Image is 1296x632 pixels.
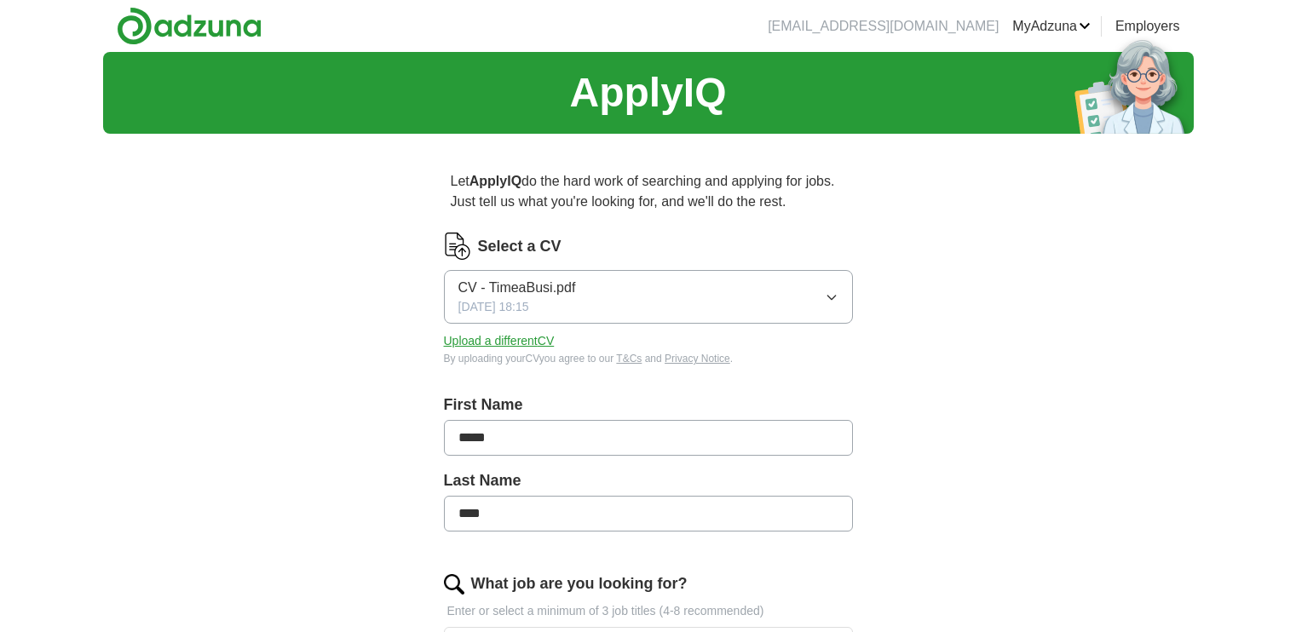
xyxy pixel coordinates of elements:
img: search.png [444,574,464,595]
img: CV Icon [444,233,471,260]
li: [EMAIL_ADDRESS][DOMAIN_NAME] [768,16,999,37]
a: Privacy Notice [665,353,730,365]
button: Upload a differentCV [444,332,555,350]
span: [DATE] 18:15 [458,298,529,316]
div: By uploading your CV you agree to our and . [444,351,853,366]
a: Employers [1115,16,1180,37]
a: T&Cs [616,353,642,365]
label: Select a CV [478,235,562,258]
label: Last Name [444,469,853,492]
label: What job are you looking for? [471,572,688,595]
p: Let do the hard work of searching and applying for jobs. Just tell us what you're looking for, an... [444,164,853,219]
h1: ApplyIQ [569,62,726,124]
button: CV - TimeaBusi.pdf[DATE] 18:15 [444,270,853,324]
p: Enter or select a minimum of 3 job titles (4-8 recommended) [444,602,853,620]
strong: ApplyIQ [469,174,521,188]
span: CV - TimeaBusi.pdf [458,278,576,298]
img: Adzuna logo [117,7,262,45]
label: First Name [444,394,853,417]
a: MyAdzuna [1012,16,1091,37]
